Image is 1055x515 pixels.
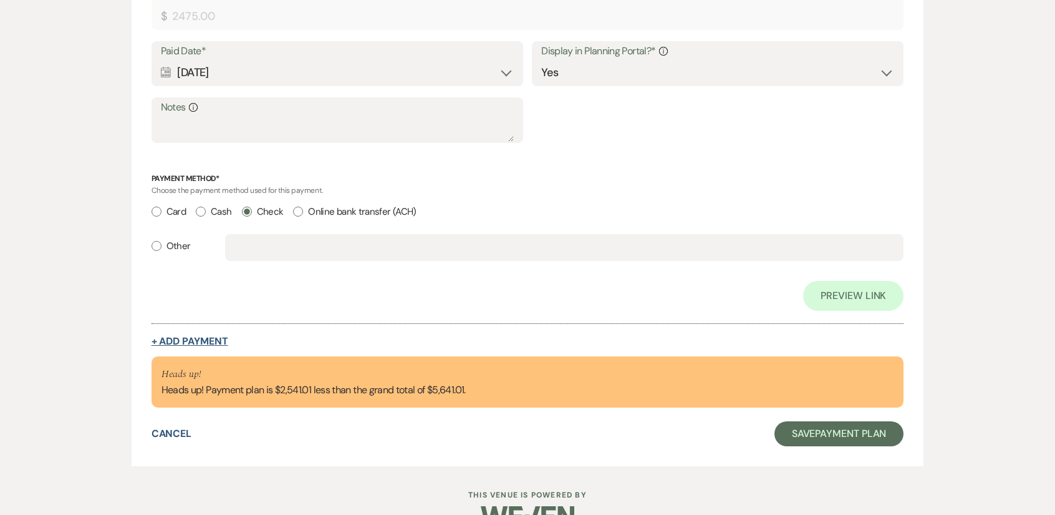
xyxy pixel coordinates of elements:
label: Notes [161,99,514,117]
label: Cash [196,204,231,220]
input: Cash [196,207,206,217]
button: + Add Payment [152,336,228,346]
button: SavePayment Plan [774,421,904,446]
label: Paid Date* [161,42,514,61]
div: $ [161,8,166,25]
label: Check [242,204,284,220]
div: Heads up! Payment plan is $2,541.01 less than the grand total of $5,641.01. [161,366,466,398]
a: Preview Link [803,281,903,311]
input: Online bank transfer (ACH) [293,207,303,217]
span: Choose the payment method used for this payment. [152,185,323,195]
div: [DATE] [161,61,514,85]
input: Card [152,207,161,217]
label: Online bank transfer (ACH) [293,204,416,220]
label: Other [152,238,191,255]
label: Card [152,204,186,220]
input: Other [152,241,161,251]
label: Display in Planning Portal?* [541,42,894,61]
button: Cancel [152,429,192,439]
p: Payment Method* [152,173,904,185]
input: Check [242,207,252,217]
p: Heads up! [161,366,466,383]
